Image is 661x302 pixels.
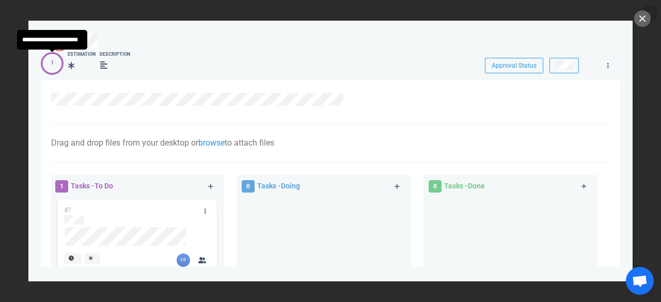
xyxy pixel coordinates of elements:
[55,180,68,193] span: 1
[257,182,300,190] span: Tasks - Doing
[51,138,198,148] span: Drag and drop files from your desktop or
[485,58,543,73] button: Approval Status
[626,267,654,295] div: Chat abierto
[51,59,54,68] div: 1
[429,180,442,193] span: 0
[225,138,274,148] span: to attach files
[198,138,225,148] a: browse
[68,51,96,58] div: Estimation
[634,10,651,27] button: close
[64,206,71,214] span: #7
[444,182,485,190] span: Tasks - Done
[100,51,130,58] div: Description
[71,182,113,190] span: Tasks - To Do
[242,180,255,193] span: 0
[177,253,190,267] img: 26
